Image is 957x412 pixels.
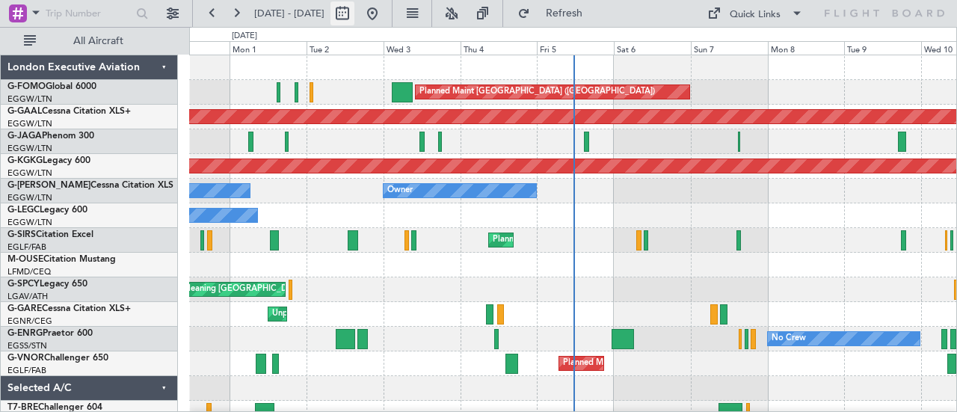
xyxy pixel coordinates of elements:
span: G-KGKG [7,156,43,165]
a: EGNR/CEG [7,316,52,327]
button: Quick Links [700,1,810,25]
div: Planned Maint [GEOGRAPHIC_DATA] ([GEOGRAPHIC_DATA]) [493,229,728,251]
a: M-OUSECitation Mustang [7,255,116,264]
div: Fri 5 [537,41,614,55]
span: G-SPCY [7,280,40,289]
a: EGLF/FAB [7,242,46,253]
div: Planned Maint [GEOGRAPHIC_DATA] ([GEOGRAPHIC_DATA]) [563,352,798,375]
a: G-FOMOGlobal 6000 [7,82,96,91]
a: G-[PERSON_NAME]Cessna Citation XLS [7,181,173,190]
div: Sun 7 [691,41,768,55]
span: G-SIRS [7,230,36,239]
div: No Crew [772,328,806,350]
a: EGGW/LTN [7,93,52,105]
div: Sun 31 [153,41,230,55]
a: EGGW/LTN [7,143,52,154]
div: [DATE] [232,30,257,43]
div: Sat 6 [614,41,691,55]
a: EGGW/LTN [7,167,52,179]
input: Trip Number [46,2,132,25]
span: Refresh [533,8,596,19]
span: G-LEGC [7,206,40,215]
div: Unplanned Maint [PERSON_NAME] [272,303,407,325]
span: [DATE] - [DATE] [254,7,324,20]
div: Tue 9 [844,41,921,55]
div: Planned Maint [GEOGRAPHIC_DATA] ([GEOGRAPHIC_DATA]) [419,81,655,103]
button: Refresh [511,1,600,25]
a: LGAV/ATH [7,291,48,302]
a: EGGW/LTN [7,118,52,129]
a: EGLF/FAB [7,365,46,376]
a: LFMD/CEQ [7,266,51,277]
a: T7-BREChallenger 604 [7,403,102,412]
span: G-GARE [7,304,42,313]
span: G-VNOR [7,354,44,363]
a: G-ENRGPraetor 600 [7,329,93,338]
a: G-KGKGLegacy 600 [7,156,90,165]
span: T7-BRE [7,403,38,412]
span: G-JAGA [7,132,42,141]
a: G-GARECessna Citation XLS+ [7,304,131,313]
span: M-OUSE [7,255,43,264]
a: EGSS/STN [7,340,47,351]
div: Thu 4 [461,41,538,55]
a: G-JAGAPhenom 300 [7,132,94,141]
div: Mon 8 [768,41,845,55]
span: All Aircraft [39,36,158,46]
div: Mon 1 [230,41,307,55]
div: Quick Links [730,7,781,22]
a: G-SPCYLegacy 650 [7,280,87,289]
span: G-FOMO [7,82,46,91]
a: EGGW/LTN [7,192,52,203]
a: G-GAALCessna Citation XLS+ [7,107,131,116]
span: G-ENRG [7,329,43,338]
a: G-LEGCLegacy 600 [7,206,87,215]
a: G-SIRSCitation Excel [7,230,93,239]
button: All Aircraft [16,29,162,53]
a: EGGW/LTN [7,217,52,228]
div: Tue 2 [307,41,384,55]
span: G-GAAL [7,107,42,116]
a: G-VNORChallenger 650 [7,354,108,363]
div: Owner [387,179,413,202]
span: G-[PERSON_NAME] [7,181,90,190]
